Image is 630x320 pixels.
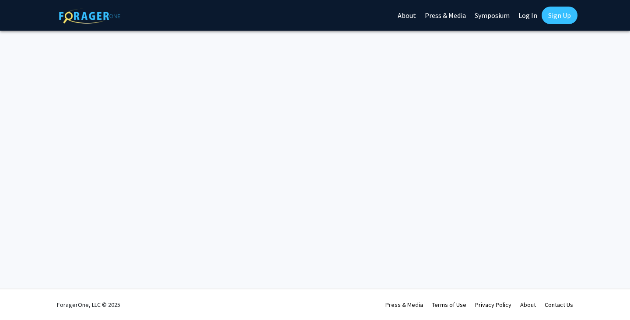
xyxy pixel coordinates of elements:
[432,301,466,309] a: Terms of Use
[385,301,423,309] a: Press & Media
[59,8,120,24] img: ForagerOne Logo
[520,301,536,309] a: About
[545,301,573,309] a: Contact Us
[542,7,577,24] a: Sign Up
[57,289,120,320] div: ForagerOne, LLC © 2025
[475,301,511,309] a: Privacy Policy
